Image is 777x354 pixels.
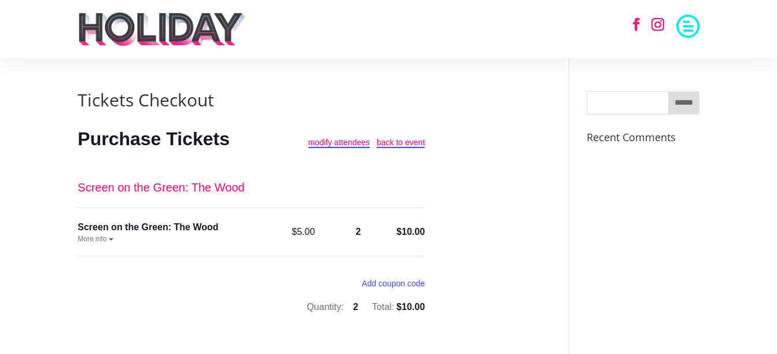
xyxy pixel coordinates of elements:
span: Quantity: [307,302,344,312]
button: Add coupon code [362,279,425,293]
a: Screen on the Green: The Wood [78,181,244,194]
span: Total: [372,302,394,312]
div: Screen on the Green: The Wood [78,220,282,235]
h1: Tickets Checkout [78,91,535,115]
a: Follow on Instagram [645,12,671,37]
span: 2 [353,302,358,312]
span: $10.00 [396,302,425,312]
div: 2 [341,224,375,239]
h4: Recent Comments [587,132,699,148]
h3: Purchase Tickets [78,126,308,152]
a: modify attendees [308,138,370,148]
div: $10.00 [375,224,425,239]
span: $5.00 [292,224,341,239]
a: Follow on Facebook [624,12,649,37]
span: More info [78,235,106,243]
button: More info [78,234,113,244]
img: holiday-logo-black [78,12,246,46]
a: back to event [377,138,425,148]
